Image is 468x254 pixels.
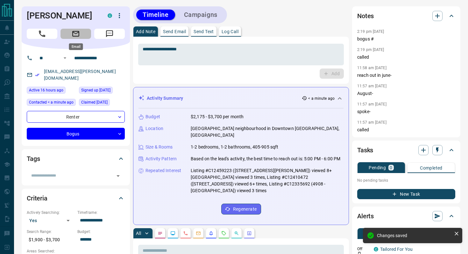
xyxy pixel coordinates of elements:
[27,99,76,108] div: Wed Oct 15 2025
[27,191,125,206] div: Criteria
[94,29,125,39] span: Message
[191,144,278,150] p: 1-2 bedrooms, 1-2 bathrooms, 405-905 sqft
[147,95,183,102] p: Activity Summary
[136,29,155,34] p: Add Note
[247,231,252,236] svg: Agent Actions
[357,36,455,42] p: bogus #
[222,29,238,34] p: Log Call
[194,29,214,34] p: Send Text
[27,235,74,245] p: $1,900 - $3,700
[81,87,110,93] span: Signed up [DATE]
[158,231,163,236] svg: Notes
[163,29,186,34] p: Send Email
[108,13,112,18] div: condos.ca
[357,54,455,61] p: called
[35,73,39,77] svg: Email Verified
[27,154,40,164] h2: Tags
[27,193,47,203] h2: Criteria
[191,113,244,120] p: $2,175 - $3,700 per month
[357,66,386,70] p: 11:58 am [DATE]
[221,204,261,214] button: Regenerate
[138,92,344,104] div: Activity Summary< a minute ago
[357,208,455,224] div: Alerts
[191,167,344,194] p: Listing #C12459223 ([STREET_ADDRESS][PERSON_NAME]) viewed 8+ [GEOGRAPHIC_DATA] viewed 3 times, Li...
[27,111,125,123] div: Renter
[44,69,116,81] a: [EMAIL_ADDRESS][PERSON_NAME][DOMAIN_NAME]
[60,29,91,39] span: Email
[79,99,125,108] div: Fri Jan 24 2025
[29,99,74,105] span: Contacted < a minute ago
[136,10,175,20] button: Timeline
[357,176,455,185] p: No pending tasks
[29,87,63,93] span: Active 16 hours ago
[196,231,201,236] svg: Emails
[27,87,76,96] div: Tue Oct 14 2025
[81,99,108,105] span: Claimed [DATE]
[357,127,455,133] p: called
[357,90,455,97] p: August-
[27,215,74,226] div: Yes
[221,231,226,236] svg: Requests
[77,210,125,215] p: Timeframe:
[136,231,141,236] p: All
[357,108,455,115] p: spoke-
[69,43,83,50] div: Email
[27,151,125,166] div: Tags
[357,11,374,21] h2: Notes
[369,165,386,170] p: Pending
[357,72,455,79] p: reach out in june-
[357,145,373,155] h2: Tasks
[357,189,455,199] button: New Task
[27,248,125,254] p: Areas Searched:
[234,231,239,236] svg: Opportunities
[77,229,125,235] p: Budget:
[357,102,386,106] p: 11:57 am [DATE]
[145,125,163,132] p: Location
[357,142,455,158] div: Tasks
[27,11,98,21] h1: [PERSON_NAME]
[420,166,443,170] p: Completed
[390,165,392,170] p: 0
[27,128,125,140] div: Bogus
[114,171,123,180] button: Open
[27,229,74,235] p: Search Range:
[61,54,69,62] button: Open
[357,246,370,252] p: Off
[377,233,451,238] div: Changes saved
[178,10,224,20] button: Campaigns
[145,144,173,150] p: Size & Rooms
[308,96,335,101] p: < a minute ago
[209,231,214,236] svg: Listing Alerts
[145,156,177,162] p: Activity Pattern
[357,84,386,88] p: 11:57 am [DATE]
[145,113,160,120] p: Budget
[145,167,181,174] p: Repeated Interest
[183,231,188,236] svg: Calls
[357,120,386,125] p: 11:57 am [DATE]
[357,211,374,221] h2: Alerts
[79,87,125,96] div: Sun Jan 12 2025
[170,231,175,236] svg: Lead Browsing Activity
[191,156,340,162] p: Based on the lead's activity, the best time to reach out is: 5:00 PM - 6:00 PM
[27,210,74,215] p: Actively Searching:
[191,125,344,139] p: [GEOGRAPHIC_DATA] neighbourhood in Downtown [GEOGRAPHIC_DATA], [GEOGRAPHIC_DATA]
[357,8,455,24] div: Notes
[357,47,384,52] p: 2:19 pm [DATE]
[27,29,57,39] span: Call
[357,29,384,34] p: 2:19 pm [DATE]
